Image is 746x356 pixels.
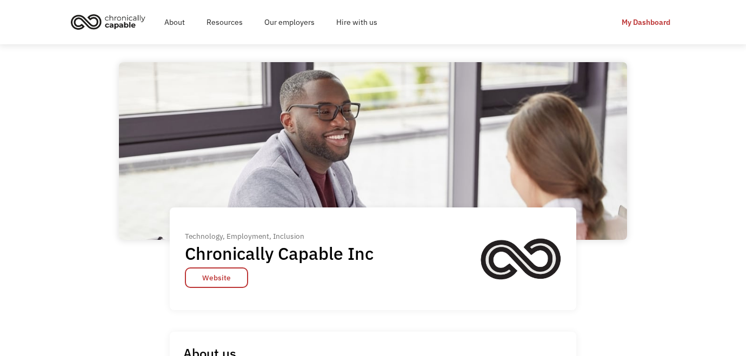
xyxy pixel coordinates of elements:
[185,267,248,288] a: Website
[325,5,388,39] a: Hire with us
[154,5,196,39] a: About
[196,5,254,39] a: Resources
[68,10,149,33] img: Chronically Capable logo
[185,230,381,243] div: Technology, Employment, Inclusion
[185,243,374,264] h1: Chronically Capable Inc
[622,16,670,29] div: My Dashboard
[254,5,325,39] a: Our employers
[68,10,154,33] a: home
[614,13,678,31] a: My Dashboard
